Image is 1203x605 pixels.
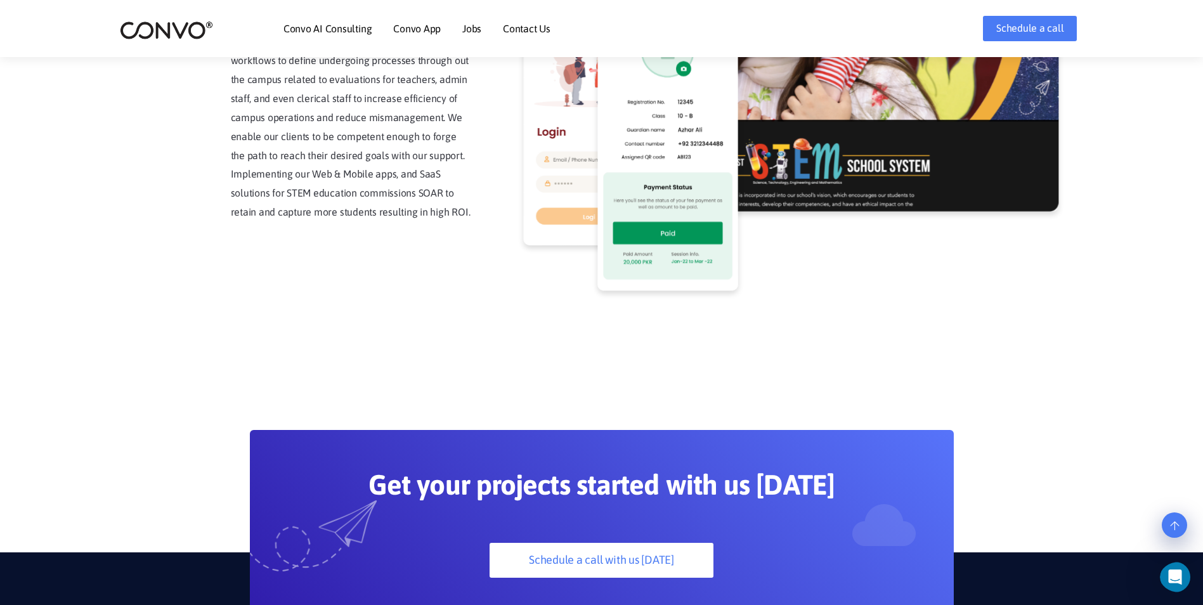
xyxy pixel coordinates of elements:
[310,468,894,511] h2: Get your projects started with us [DATE]
[393,23,441,34] a: Convo App
[283,23,372,34] a: Convo AI Consulting
[503,23,550,34] a: Contact Us
[983,16,1077,41] a: Schedule a call
[120,20,213,40] img: logo_2.png
[490,543,713,578] a: Schedule a call with us [DATE]
[462,23,481,34] a: Jobs
[1160,562,1199,592] iframe: Intercom live chat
